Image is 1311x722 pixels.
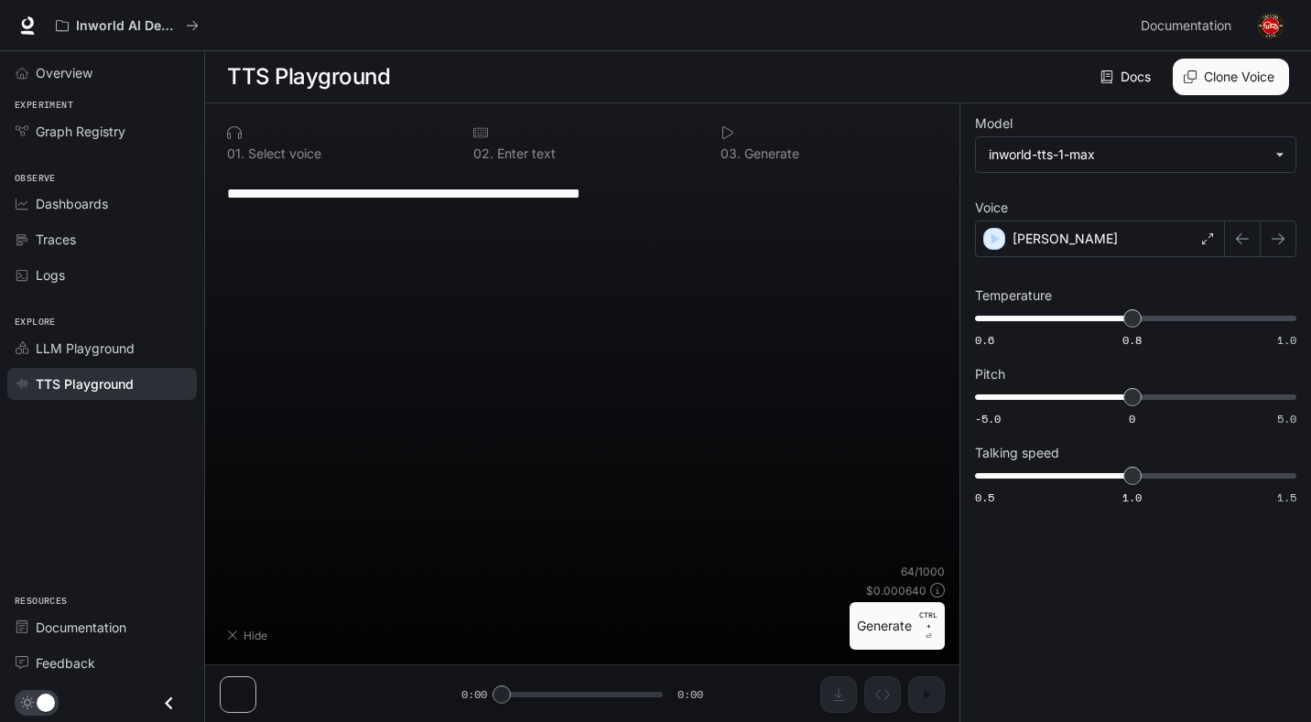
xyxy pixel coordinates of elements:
[1122,332,1142,348] span: 0.8
[1141,15,1231,38] span: Documentation
[48,7,207,44] button: All workspaces
[1133,7,1245,44] a: Documentation
[1129,411,1135,426] span: 0
[7,115,197,147] a: Graph Registry
[244,147,321,160] p: Select voice
[901,564,945,579] p: 64 / 1000
[36,265,65,285] span: Logs
[975,201,1008,214] p: Voice
[7,647,197,679] a: Feedback
[36,194,108,213] span: Dashboards
[7,368,197,400] a: TTS Playground
[1013,230,1118,248] p: [PERSON_NAME]
[7,57,197,89] a: Overview
[7,259,197,291] a: Logs
[975,411,1001,426] span: -5.0
[1258,13,1284,38] img: User avatar
[227,59,390,95] h1: TTS Playground
[220,620,278,650] button: Hide
[975,447,1059,459] p: Talking speed
[1277,332,1296,348] span: 1.0
[975,117,1013,130] p: Model
[7,332,197,364] a: LLM Playground
[741,147,799,160] p: Generate
[1173,59,1289,95] button: Clone Voice
[919,609,937,631] p: CTRL +
[36,63,92,82] span: Overview
[919,609,937,642] p: ⏎
[148,684,190,722] button: Close drawer
[7,188,197,220] a: Dashboards
[36,230,76,249] span: Traces
[975,289,1052,302] p: Temperature
[976,137,1295,172] div: inworld-tts-1-max
[7,611,197,643] a: Documentation
[7,223,197,255] a: Traces
[1122,490,1142,505] span: 1.0
[975,490,994,505] span: 0.5
[721,147,741,160] p: 0 3 .
[76,18,179,34] p: Inworld AI Demos
[1097,59,1158,95] a: Docs
[866,583,926,598] p: $ 0.000640
[989,145,1266,164] div: inworld-tts-1-max
[493,147,556,160] p: Enter text
[473,147,493,160] p: 0 2 .
[36,339,135,358] span: LLM Playground
[1277,411,1296,426] span: 5.0
[975,368,1005,381] p: Pitch
[37,692,55,712] span: Dark mode toggle
[36,122,125,141] span: Graph Registry
[975,332,994,348] span: 0.6
[850,602,945,650] button: GenerateCTRL +⏎
[227,147,244,160] p: 0 1 .
[36,618,126,637] span: Documentation
[36,374,134,393] span: TTS Playground
[1252,7,1289,44] button: User avatar
[36,653,95,673] span: Feedback
[1277,490,1296,505] span: 1.5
